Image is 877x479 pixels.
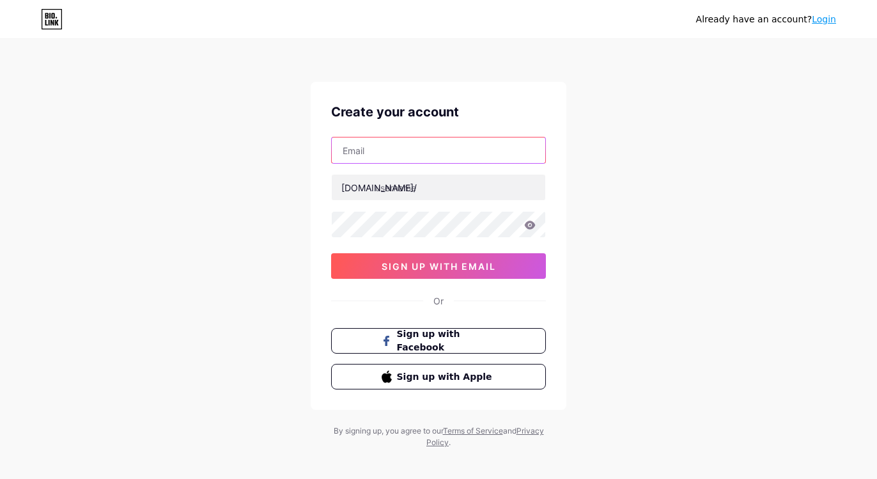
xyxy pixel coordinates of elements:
[332,175,545,200] input: username
[341,181,417,194] div: [DOMAIN_NAME]/
[331,253,546,279] button: sign up with email
[433,294,444,308] div: Or
[812,14,836,24] a: Login
[382,261,496,272] span: sign up with email
[443,426,503,436] a: Terms of Service
[331,328,546,354] button: Sign up with Facebook
[397,327,496,354] span: Sign up with Facebook
[397,370,496,384] span: Sign up with Apple
[696,13,836,26] div: Already have an account?
[331,364,546,389] button: Sign up with Apple
[331,102,546,122] div: Create your account
[332,137,545,163] input: Email
[330,425,547,448] div: By signing up, you agree to our and .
